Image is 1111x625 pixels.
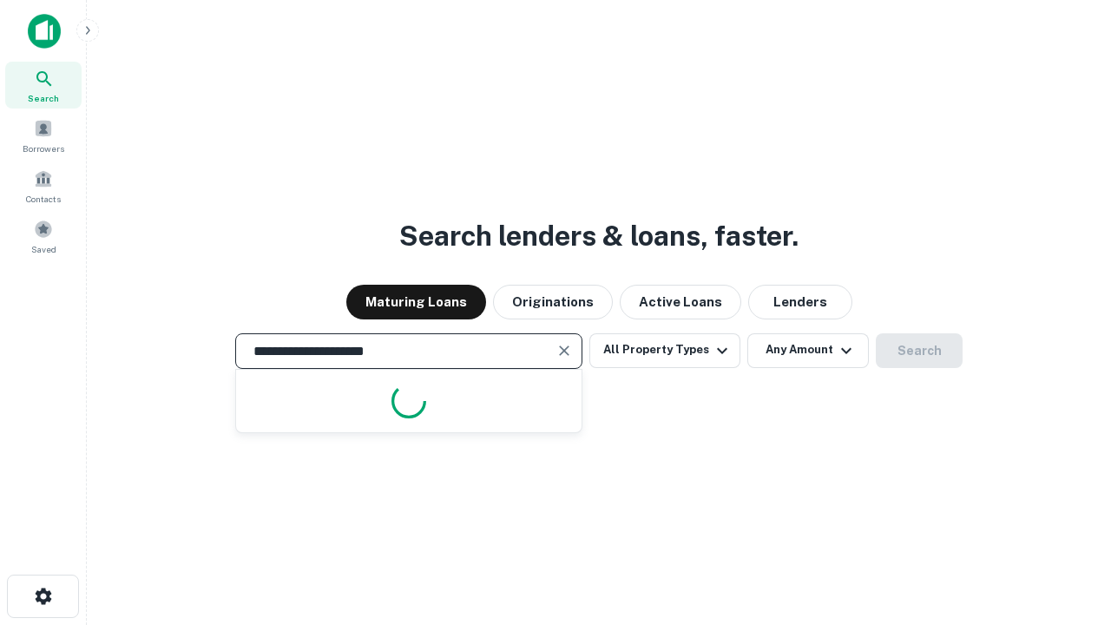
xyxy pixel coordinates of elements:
[399,215,799,257] h3: Search lenders & loans, faster.
[26,192,61,206] span: Contacts
[748,285,852,319] button: Lenders
[589,333,740,368] button: All Property Types
[5,162,82,209] a: Contacts
[5,62,82,109] a: Search
[1024,486,1111,569] iframe: Chat Widget
[552,339,576,363] button: Clear
[28,14,61,49] img: capitalize-icon.png
[28,91,59,105] span: Search
[5,213,82,260] a: Saved
[620,285,741,319] button: Active Loans
[747,333,869,368] button: Any Amount
[31,242,56,256] span: Saved
[5,112,82,159] a: Borrowers
[23,141,64,155] span: Borrowers
[346,285,486,319] button: Maturing Loans
[493,285,613,319] button: Originations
